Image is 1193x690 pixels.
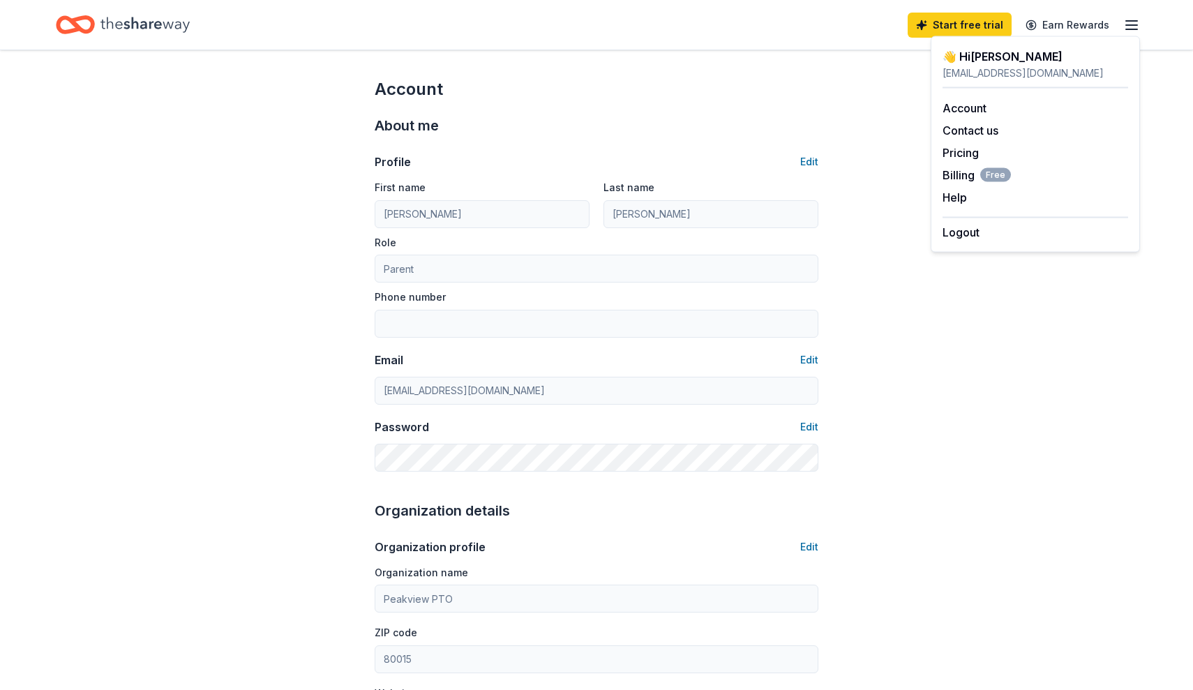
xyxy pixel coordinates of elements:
label: Phone number [375,290,446,304]
div: [EMAIL_ADDRESS][DOMAIN_NAME] [943,65,1128,82]
button: BillingFree [943,167,1011,183]
input: 12345 (U.S. only) [375,645,818,673]
a: Home [56,8,190,41]
a: Account [943,101,986,115]
span: Billing [943,167,1011,183]
div: Account [375,78,818,100]
div: Organization profile [375,539,486,555]
div: Password [375,419,429,435]
div: Organization details [375,500,818,522]
button: Edit [800,352,818,368]
a: Start free trial [908,13,1012,38]
a: Earn Rewards [1017,13,1118,38]
label: Role [375,236,396,250]
label: First name [375,181,426,195]
button: Logout [943,224,980,241]
button: Contact us [943,122,998,139]
div: About me [375,114,818,137]
div: Profile [375,153,411,170]
div: 👋 Hi [PERSON_NAME] [943,48,1128,65]
span: Free [980,168,1011,182]
div: Email [375,352,403,368]
button: Help [943,189,967,206]
button: Edit [800,539,818,555]
label: Last name [603,181,654,195]
label: ZIP code [375,626,417,640]
label: Organization name [375,566,468,580]
button: Edit [800,153,818,170]
button: Edit [800,419,818,435]
a: Pricing [943,146,979,160]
